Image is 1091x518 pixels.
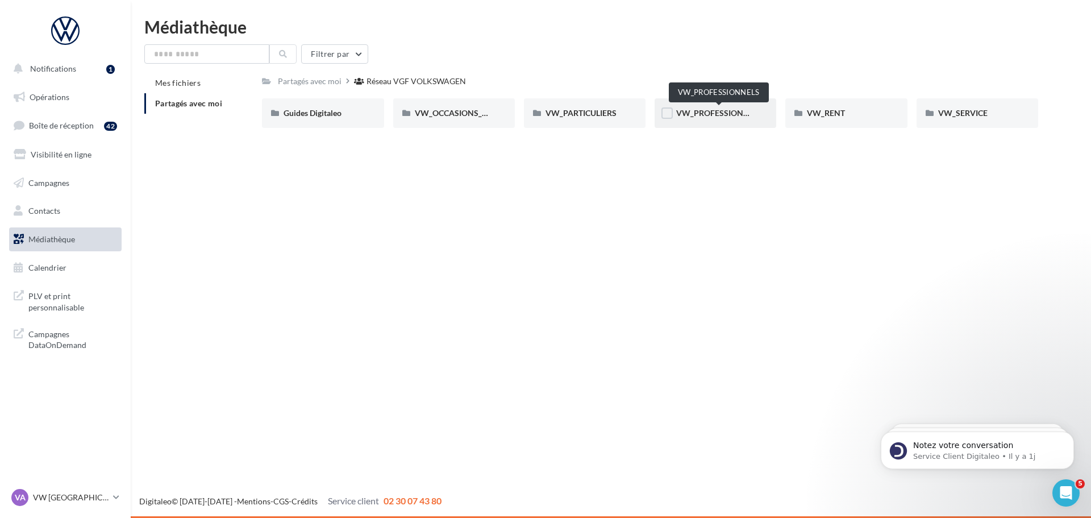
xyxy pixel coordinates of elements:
[384,495,442,506] span: 02 30 07 43 80
[31,150,91,159] span: Visibilité en ligne
[28,263,66,272] span: Calendrier
[7,284,124,317] a: PLV et print personnalisable
[807,108,845,118] span: VW_RENT
[15,492,26,503] span: VA
[28,206,60,216] span: Contacts
[7,256,124,280] a: Calendrier
[284,108,342,118] span: Guides Digitaleo
[155,98,222,108] span: Partagés avec moi
[7,113,124,138] a: Boîte de réception42
[273,496,289,506] a: CGS
[7,227,124,251] a: Médiathèque
[415,108,526,118] span: VW_OCCASIONS_GARANTIES
[938,108,988,118] span: VW_SERVICE
[7,171,124,195] a: Campagnes
[864,408,1091,487] iframe: Intercom notifications message
[30,64,76,73] span: Notifications
[30,92,69,102] span: Opérations
[1052,479,1080,507] iframe: Intercom live chat
[278,76,342,87] div: Partagés avec moi
[292,496,318,506] a: Crédits
[237,496,270,506] a: Mentions
[301,44,368,64] button: Filtrer par
[106,65,115,74] div: 1
[676,108,763,118] span: VW_PROFESSIONNELS
[9,487,122,508] a: VA VW [GEOGRAPHIC_DATA]
[139,496,442,506] span: © [DATE]-[DATE] - - -
[7,57,119,81] button: Notifications 1
[155,78,201,88] span: Mes fichiers
[1076,479,1085,488] span: 5
[33,492,109,503] p: VW [GEOGRAPHIC_DATA]
[28,288,117,313] span: PLV et print personnalisable
[28,234,75,244] span: Médiathèque
[328,495,379,506] span: Service client
[669,82,769,102] div: VW_PROFESSIONNELS
[7,85,124,109] a: Opérations
[104,122,117,131] div: 42
[28,326,117,351] span: Campagnes DataOnDemand
[7,322,124,355] a: Campagnes DataOnDemand
[139,496,172,506] a: Digitaleo
[144,18,1077,35] div: Médiathèque
[29,121,94,130] span: Boîte de réception
[7,143,124,167] a: Visibilité en ligne
[367,76,466,87] div: Réseau VGF VOLKSWAGEN
[7,199,124,223] a: Contacts
[28,177,69,187] span: Campagnes
[545,108,617,118] span: VW_PARTICULIERS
